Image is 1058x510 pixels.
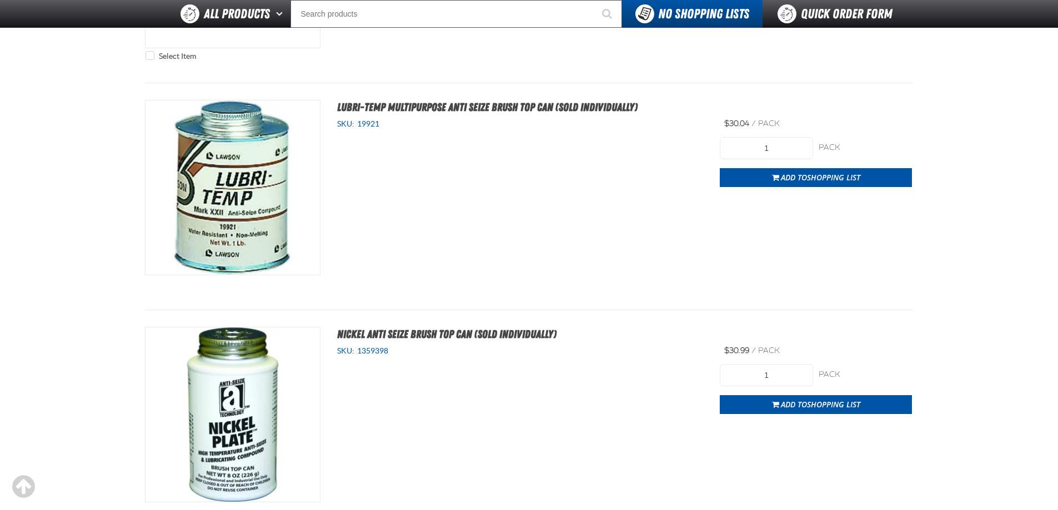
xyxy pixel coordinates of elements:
[819,370,912,380] div: pack
[724,346,749,355] span: $30.99
[146,327,320,502] : View Details of the Nickel Anti Seize Brush Top Can (Sold Individually)
[720,364,813,386] input: Product Quantity
[337,100,638,114] a: Lubri-Temp Multipurpose Anti Seize Brush Top Can (Sold Individually)
[146,51,196,62] label: Select Item
[658,6,749,22] span: No Shopping Lists
[337,119,704,129] div: SKU:
[781,172,860,183] span: Add to
[819,143,912,153] div: pack
[354,346,388,355] span: 1359398
[758,346,780,355] span: pack
[781,399,860,410] span: Add to
[337,346,704,356] div: SKU:
[146,100,320,275] : View Details of the Lubri-Temp Multipurpose Anti Seize Brush Top Can (Sold Individually)
[337,327,556,341] a: Nickel Anti Seize Brush Top Can (Sold Individually)
[146,327,320,502] img: Nickel Anti Seize Brush Top Can (Sold Individually)
[720,395,912,414] button: Add toShopping List
[146,100,320,275] img: Lubri-Temp Multipurpose Anti Seize Brush Top Can (Sold Individually)
[146,51,154,60] input: Select Item
[751,346,756,355] span: /
[354,119,379,128] span: 19921
[758,119,780,128] span: pack
[807,172,860,183] span: Shopping List
[751,119,756,128] span: /
[720,168,912,187] button: Add toShopping List
[204,4,270,24] span: All Products
[807,399,860,410] span: Shopping List
[724,119,749,128] span: $30.04
[11,474,36,499] div: Scroll to the top
[720,137,813,159] input: Product Quantity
